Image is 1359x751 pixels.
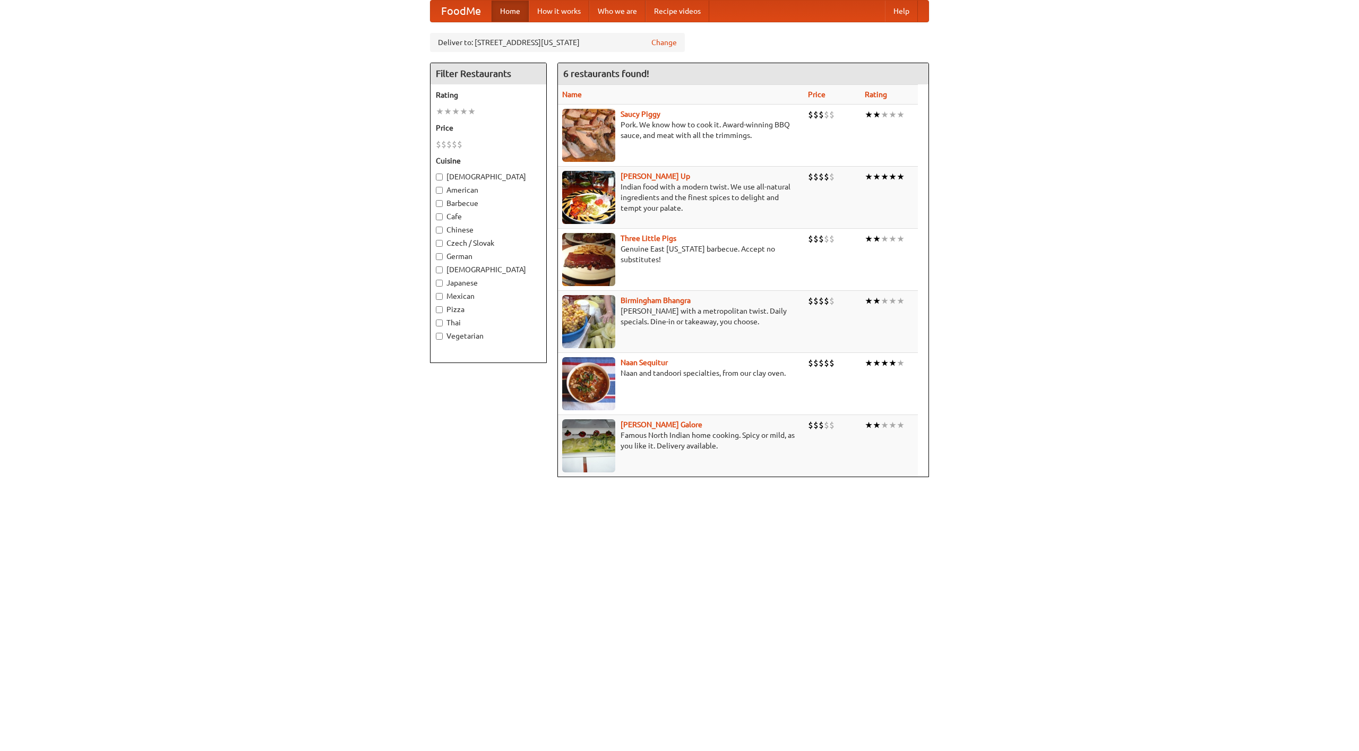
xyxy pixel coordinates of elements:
[621,234,676,243] a: Three Little Pigs
[436,156,541,166] h5: Cuisine
[589,1,646,22] a: Who we are
[436,106,444,117] li: ★
[436,200,443,207] input: Barbecue
[441,139,446,150] li: $
[431,63,546,84] h4: Filter Restaurants
[436,306,443,313] input: Pizza
[824,357,829,369] li: $
[436,238,541,248] label: Czech / Slovak
[436,280,443,287] input: Japanese
[808,295,813,307] li: $
[460,106,468,117] li: ★
[621,358,668,367] a: Naan Sequitur
[808,419,813,431] li: $
[881,171,889,183] li: ★
[889,419,897,431] li: ★
[829,295,835,307] li: $
[819,233,824,245] li: $
[436,331,541,341] label: Vegetarian
[865,357,873,369] li: ★
[436,187,443,194] input: American
[889,109,897,120] li: ★
[446,139,452,150] li: $
[562,430,799,451] p: Famous North Indian home cooking. Spicy or mild, as you like it. Delivery available.
[897,295,905,307] li: ★
[468,106,476,117] li: ★
[562,90,582,99] a: Name
[436,171,541,182] label: [DEMOGRAPHIC_DATA]
[897,233,905,245] li: ★
[436,278,541,288] label: Japanese
[813,171,819,183] li: $
[431,1,492,22] a: FoodMe
[819,109,824,120] li: $
[436,333,443,340] input: Vegetarian
[865,109,873,120] li: ★
[881,109,889,120] li: ★
[897,109,905,120] li: ★
[621,420,702,429] a: [PERSON_NAME] Galore
[881,357,889,369] li: ★
[562,357,615,410] img: naansequitur.jpg
[873,109,881,120] li: ★
[813,357,819,369] li: $
[889,233,897,245] li: ★
[813,419,819,431] li: $
[813,295,819,307] li: $
[436,174,443,180] input: [DEMOGRAPHIC_DATA]
[881,295,889,307] li: ★
[885,1,918,22] a: Help
[436,266,443,273] input: [DEMOGRAPHIC_DATA]
[873,357,881,369] li: ★
[492,1,529,22] a: Home
[562,244,799,265] p: Genuine East [US_STATE] barbecue. Accept no substitutes!
[819,171,824,183] li: $
[621,110,660,118] a: Saucy Piggy
[881,419,889,431] li: ★
[562,306,799,327] p: [PERSON_NAME] with a metropolitan twist. Daily specials. Dine-in or takeaway, you choose.
[436,90,541,100] h5: Rating
[813,109,819,120] li: $
[873,295,881,307] li: ★
[829,109,835,120] li: $
[562,182,799,213] p: Indian food with a modern twist. We use all-natural ingredients and the finest spices to delight ...
[562,233,615,286] img: littlepigs.jpg
[457,139,462,150] li: $
[562,295,615,348] img: bhangra.jpg
[452,139,457,150] li: $
[436,251,541,262] label: German
[819,419,824,431] li: $
[562,368,799,378] p: Naan and tandoori specialties, from our clay oven.
[436,304,541,315] label: Pizza
[436,227,443,234] input: Chinese
[646,1,709,22] a: Recipe videos
[436,211,541,222] label: Cafe
[897,357,905,369] li: ★
[889,357,897,369] li: ★
[824,233,829,245] li: $
[873,233,881,245] li: ★
[436,293,443,300] input: Mexican
[897,419,905,431] li: ★
[865,233,873,245] li: ★
[621,172,690,180] b: [PERSON_NAME] Up
[436,320,443,326] input: Thai
[889,295,897,307] li: ★
[819,357,824,369] li: $
[651,37,677,48] a: Change
[529,1,589,22] a: How it works
[829,419,835,431] li: $
[819,295,824,307] li: $
[889,171,897,183] li: ★
[444,106,452,117] li: ★
[824,419,829,431] li: $
[621,296,691,305] b: Birmingham Bhangra
[897,171,905,183] li: ★
[562,419,615,472] img: currygalore.jpg
[873,171,881,183] li: ★
[436,123,541,133] h5: Price
[865,295,873,307] li: ★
